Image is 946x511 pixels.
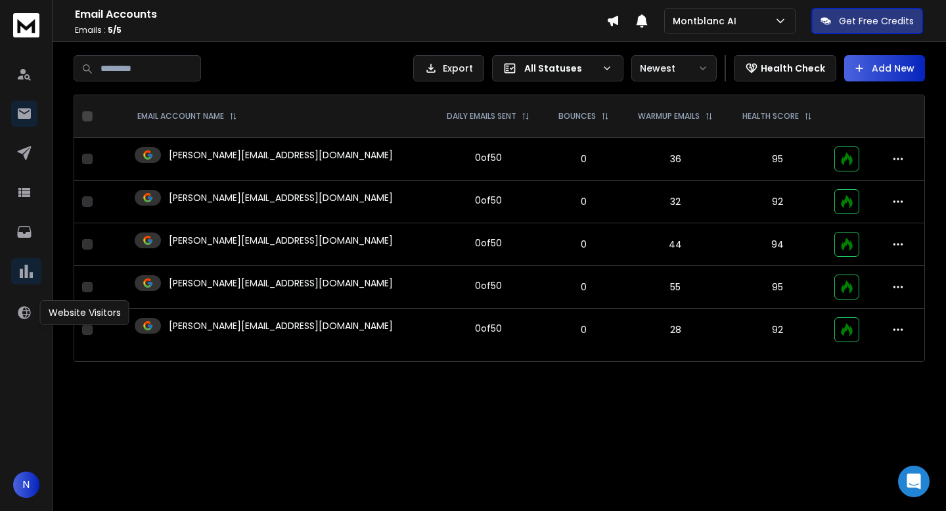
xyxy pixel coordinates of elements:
div: 0 of 50 [475,236,502,250]
td: 92 [728,309,827,351]
p: WARMUP EMAILS [638,111,700,122]
td: 94 [728,223,827,266]
p: 0 [552,323,615,336]
button: N [13,472,39,498]
p: 0 [552,195,615,208]
button: Get Free Credits [811,8,923,34]
p: 0 [552,280,615,294]
td: 32 [623,181,727,223]
p: 0 [552,152,615,166]
p: [PERSON_NAME][EMAIL_ADDRESS][DOMAIN_NAME] [169,277,393,290]
td: 95 [728,138,827,181]
span: 5 / 5 [108,24,122,35]
p: [PERSON_NAME][EMAIL_ADDRESS][DOMAIN_NAME] [169,148,393,162]
button: Add New [844,55,925,81]
p: [PERSON_NAME][EMAIL_ADDRESS][DOMAIN_NAME] [169,319,393,332]
td: 92 [728,181,827,223]
td: 28 [623,309,727,351]
p: All Statuses [524,62,597,75]
div: Website Visitors [40,300,129,325]
div: 0 of 50 [475,151,502,164]
button: Health Check [734,55,836,81]
td: 95 [728,266,827,309]
p: Montblanc AI [673,14,742,28]
img: logo [13,13,39,37]
p: DAILY EMAILS SENT [447,111,516,122]
div: 0 of 50 [475,322,502,335]
div: 0 of 50 [475,194,502,207]
p: Get Free Credits [839,14,914,28]
td: 36 [623,138,727,181]
div: Open Intercom Messenger [898,466,930,497]
td: 44 [623,223,727,266]
div: EMAIL ACCOUNT NAME [137,111,237,122]
h1: Email Accounts [75,7,606,22]
p: [PERSON_NAME][EMAIL_ADDRESS][DOMAIN_NAME] [169,234,393,247]
p: HEALTH SCORE [742,111,799,122]
div: 0 of 50 [475,279,502,292]
p: Emails : [75,25,606,35]
p: [PERSON_NAME][EMAIL_ADDRESS][DOMAIN_NAME] [169,191,393,204]
p: 0 [552,238,615,251]
button: Export [413,55,484,81]
button: Newest [631,55,717,81]
p: Health Check [761,62,825,75]
td: 55 [623,266,727,309]
p: BOUNCES [558,111,596,122]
